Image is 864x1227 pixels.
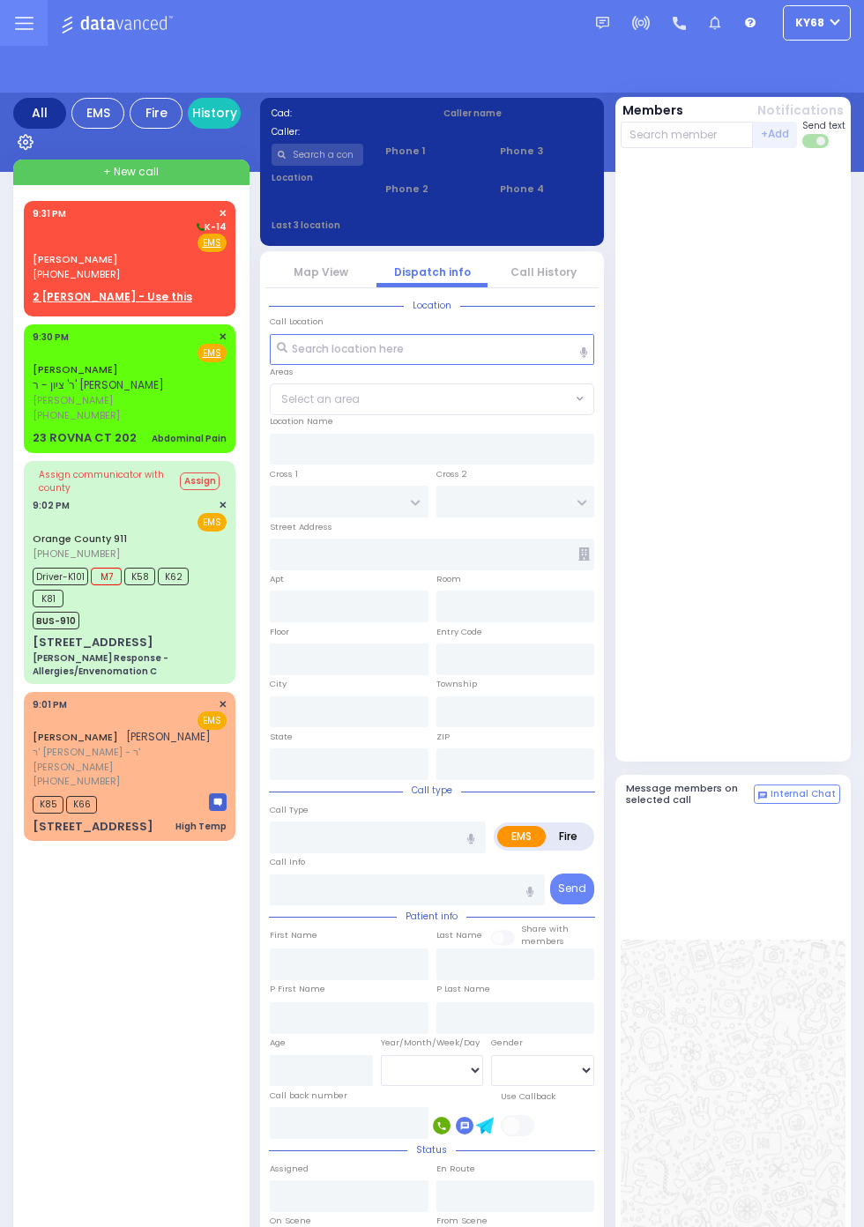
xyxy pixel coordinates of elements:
[272,144,364,166] input: Search a contact
[103,164,159,180] span: + New call
[270,731,293,743] label: State
[33,590,63,607] span: K81
[771,788,836,800] span: Internal Chat
[757,101,844,120] button: Notifications
[500,144,592,159] span: Phone 3
[270,929,317,941] label: First Name
[281,391,360,407] span: Select an area
[758,792,767,800] img: comment-alt.png
[397,910,466,923] span: Patient info
[194,220,227,234] span: K-14
[802,119,845,132] span: Send text
[403,784,461,797] span: Call type
[578,547,590,561] span: Other building occupants
[497,826,546,847] label: EMS
[33,207,66,220] span: 9:31 PM
[394,264,471,279] a: Dispatch info
[381,1037,484,1049] div: Year/Month/Week/Day
[754,785,840,804] button: Internal Chat
[521,935,564,947] span: members
[270,521,332,533] label: Street Address
[436,1163,475,1175] label: En Route
[272,125,421,138] label: Caller:
[175,820,227,833] div: High Temp
[219,697,227,712] span: ✕
[436,573,461,585] label: Room
[795,15,824,31] span: ky68
[33,393,221,408] span: [PERSON_NAME]
[33,634,153,651] div: [STREET_ADDRESS]
[219,498,227,513] span: ✕
[545,826,592,847] label: Fire
[622,101,683,120] button: Members
[203,346,221,360] u: EMS
[180,472,220,489] button: Assign
[61,12,178,34] img: Logo
[436,731,450,743] label: ZIP
[270,1163,309,1175] label: Assigned
[219,206,227,221] span: ✕
[443,107,593,120] label: Caller name
[404,299,460,312] span: Location
[33,362,118,376] a: [PERSON_NAME]
[33,532,127,546] a: Orange County 911
[407,1143,456,1156] span: Status
[270,316,324,328] label: Call Location
[596,17,609,30] img: message.svg
[270,1037,286,1049] label: Age
[33,796,63,814] span: K85
[91,568,122,585] span: M7
[272,107,421,120] label: Cad:
[270,626,289,638] label: Floor
[521,923,569,934] small: Share with
[33,499,70,512] span: 9:02 PM
[188,98,241,129] a: History
[33,612,79,629] span: BUS-910
[270,334,594,366] input: Search location here
[33,289,192,304] u: 2 [PERSON_NAME] - Use this
[71,98,124,129] div: EMS
[39,468,178,495] span: Assign communicator with county
[33,730,118,744] a: [PERSON_NAME]
[13,98,66,129] div: All
[436,468,467,480] label: Cross 2
[158,568,189,585] span: K62
[33,774,120,788] span: [PHONE_NUMBER]
[802,132,830,150] label: Turn off text
[203,236,221,249] u: EMS
[124,568,155,585] span: K58
[491,1037,523,1049] label: Gender
[621,122,754,148] input: Search member
[270,468,298,480] label: Cross 1
[436,626,482,638] label: Entry Code
[270,678,287,690] label: City
[126,729,211,744] span: [PERSON_NAME]
[385,182,478,197] span: Phone 2
[33,698,67,711] span: 9:01 PM
[626,783,755,806] h5: Message members on selected call
[152,432,227,445] div: Abdominal Pain
[270,856,305,868] label: Call Info
[270,573,284,585] label: Apt
[272,171,364,184] label: Location
[33,568,88,585] span: Driver-K101
[270,983,325,995] label: P First Name
[550,874,594,904] button: Send
[33,651,227,678] div: [PERSON_NAME] Response - Allergies/Envenomation C
[270,1089,347,1102] label: Call back number
[436,929,482,941] label: Last Name
[219,330,227,345] span: ✕
[33,408,120,422] span: [PHONE_NUMBER]
[33,377,164,392] span: ר' ציון - ר' [PERSON_NAME]
[436,678,477,690] label: Township
[270,804,309,816] label: Call Type
[33,818,153,836] div: [STREET_ADDRESS]
[270,366,294,378] label: Areas
[197,513,227,532] span: EMS
[294,264,348,279] a: Map View
[66,796,97,814] span: K66
[130,98,182,129] div: Fire
[500,182,592,197] span: Phone 4
[33,745,221,774] span: ר' [PERSON_NAME] - ר' [PERSON_NAME]
[270,1215,311,1227] label: On Scene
